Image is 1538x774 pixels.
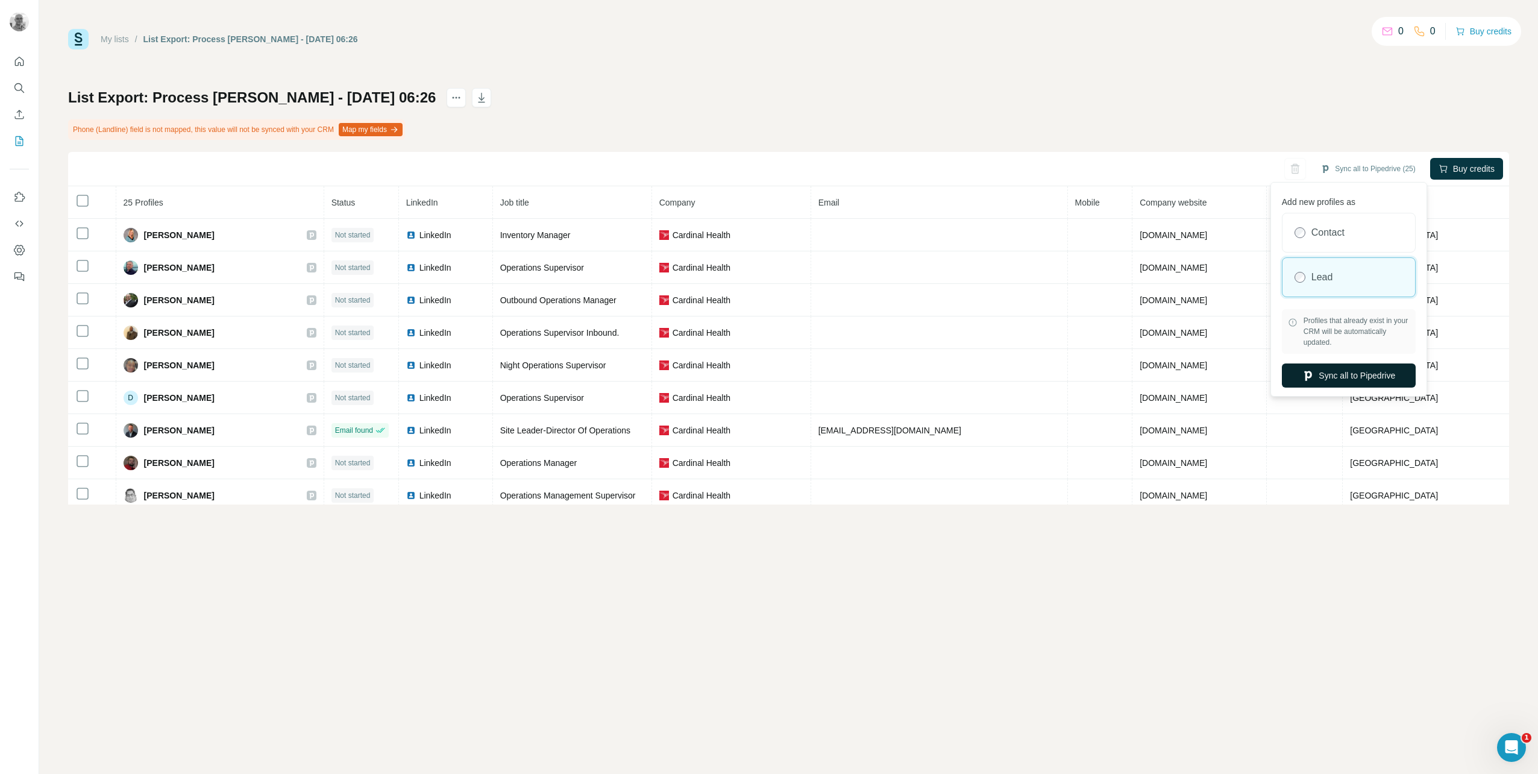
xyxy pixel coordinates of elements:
[659,230,669,240] img: company-logo
[124,293,138,307] img: Avatar
[1522,733,1531,743] span: 1
[1140,491,1207,500] span: [DOMAIN_NAME]
[1430,158,1503,180] button: Buy credits
[659,393,669,403] img: company-logo
[335,392,371,403] span: Not started
[659,295,669,305] img: company-logo
[10,239,29,261] button: Dashboard
[335,230,371,241] span: Not started
[419,262,451,274] span: LinkedIn
[1140,360,1207,370] span: [DOMAIN_NAME]
[673,392,731,404] span: Cardinal Health
[10,104,29,125] button: Enrich CSV
[673,294,731,306] span: Cardinal Health
[10,213,29,234] button: Use Surfe API
[1350,491,1438,500] span: [GEOGRAPHIC_DATA]
[10,130,29,152] button: My lists
[1140,295,1207,305] span: [DOMAIN_NAME]
[1282,363,1416,388] button: Sync all to Pipedrive
[1350,393,1438,403] span: [GEOGRAPHIC_DATA]
[1140,263,1207,272] span: [DOMAIN_NAME]
[124,198,163,207] span: 25 Profiles
[500,198,529,207] span: Job title
[673,424,731,436] span: Cardinal Health
[10,12,29,31] img: Avatar
[335,295,371,306] span: Not started
[335,360,371,371] span: Not started
[673,327,731,339] span: Cardinal Health
[335,262,371,273] span: Not started
[1455,23,1511,40] button: Buy credits
[419,359,451,371] span: LinkedIn
[335,490,371,501] span: Not started
[419,424,451,436] span: LinkedIn
[406,198,438,207] span: LinkedIn
[659,263,669,272] img: company-logo
[406,426,416,435] img: LinkedIn logo
[673,262,731,274] span: Cardinal Health
[143,33,358,45] div: List Export: Process [PERSON_NAME] - [DATE] 06:26
[500,426,630,435] span: Site Leader-Director Of Operations
[500,230,571,240] span: Inventory Manager
[335,458,371,468] span: Not started
[124,456,138,470] img: Avatar
[406,458,416,468] img: LinkedIn logo
[818,198,840,207] span: Email
[10,186,29,208] button: Use Surfe on LinkedIn
[144,359,215,371] span: [PERSON_NAME]
[135,33,137,45] li: /
[339,123,403,136] button: Map my fields
[1453,163,1495,175] span: Buy credits
[101,34,129,44] a: My lists
[419,294,451,306] span: LinkedIn
[419,327,451,339] span: LinkedIn
[673,359,731,371] span: Cardinal Health
[659,360,669,370] img: company-logo
[500,328,620,338] span: Operations Supervisor Inbound.
[659,491,669,500] img: company-logo
[335,327,371,338] span: Not started
[1075,198,1100,207] span: Mobile
[1140,393,1207,403] span: [DOMAIN_NAME]
[818,426,961,435] span: [EMAIL_ADDRESS][DOMAIN_NAME]
[124,488,138,503] img: Avatar
[144,424,215,436] span: [PERSON_NAME]
[419,392,451,404] span: LinkedIn
[1311,270,1333,285] label: Lead
[331,198,356,207] span: Status
[10,51,29,72] button: Quick start
[673,489,731,502] span: Cardinal Health
[500,393,584,403] span: Operations Supervisor
[124,260,138,275] img: Avatar
[406,360,416,370] img: LinkedIn logo
[1350,426,1438,435] span: [GEOGRAPHIC_DATA]
[124,228,138,242] img: Avatar
[144,489,215,502] span: [PERSON_NAME]
[144,392,215,404] span: [PERSON_NAME]
[500,360,606,370] span: Night Operations Supervisor
[68,29,89,49] img: Surfe Logo
[124,326,138,340] img: Avatar
[144,229,215,241] span: [PERSON_NAME]
[659,198,695,207] span: Company
[335,425,373,436] span: Email found
[1350,458,1438,468] span: [GEOGRAPHIC_DATA]
[10,77,29,99] button: Search
[500,263,584,272] span: Operations Supervisor
[68,119,405,140] div: Phone (Landline) field is not mapped, this value will not be synced with your CRM
[10,266,29,288] button: Feedback
[673,457,731,469] span: Cardinal Health
[1140,230,1207,240] span: [DOMAIN_NAME]
[406,393,416,403] img: LinkedIn logo
[406,263,416,272] img: LinkedIn logo
[500,458,577,468] span: Operations Manager
[500,491,636,500] span: Operations Management Supervisor
[1312,160,1423,178] button: Sync all to Pipedrive (25)
[1140,426,1207,435] span: [DOMAIN_NAME]
[1282,191,1416,208] p: Add new profiles as
[659,426,669,435] img: company-logo
[124,391,138,405] div: D
[144,457,215,469] span: [PERSON_NAME]
[124,358,138,373] img: Avatar
[406,295,416,305] img: LinkedIn logo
